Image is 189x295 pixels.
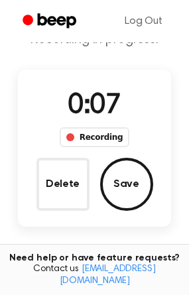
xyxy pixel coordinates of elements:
[60,127,129,147] div: Recording
[100,158,153,211] button: Save Audio Record
[8,264,181,287] span: Contact us
[111,5,176,37] a: Log Out
[36,158,90,211] button: Delete Audio Record
[60,265,156,286] a: [EMAIL_ADDRESS][DOMAIN_NAME]
[13,9,88,34] a: Beep
[68,92,121,120] span: 0:07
